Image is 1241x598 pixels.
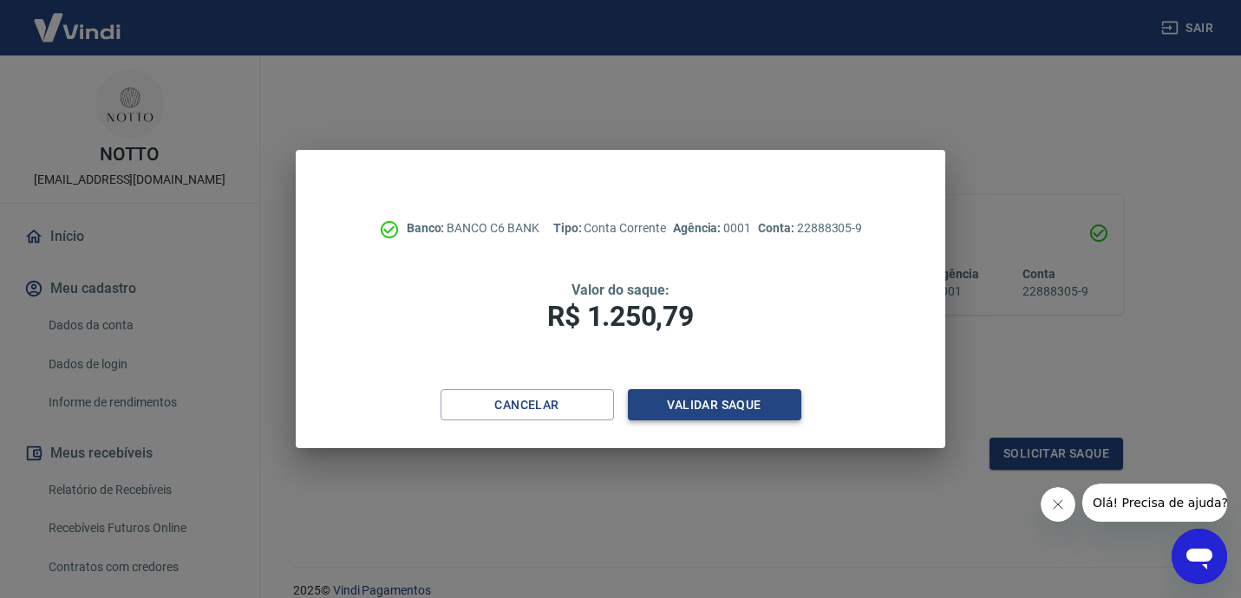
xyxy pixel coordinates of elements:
[628,389,801,421] button: Validar saque
[441,389,614,421] button: Cancelar
[547,300,693,333] span: R$ 1.250,79
[553,219,666,237] p: Conta Corrente
[407,221,447,235] span: Banco:
[572,282,669,298] span: Valor do saque:
[1041,487,1075,522] iframe: Fechar mensagem
[407,219,539,237] p: BANCO C6 BANK
[10,12,146,26] span: Olá! Precisa de ajuda?
[1172,529,1227,584] iframe: Botão para abrir a janela de mensagens
[758,221,797,235] span: Conta:
[673,219,751,237] p: 0001
[673,221,724,235] span: Agência:
[1082,484,1227,522] iframe: Mensagem da empresa
[553,221,585,235] span: Tipo:
[758,219,862,237] p: 22888305-9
